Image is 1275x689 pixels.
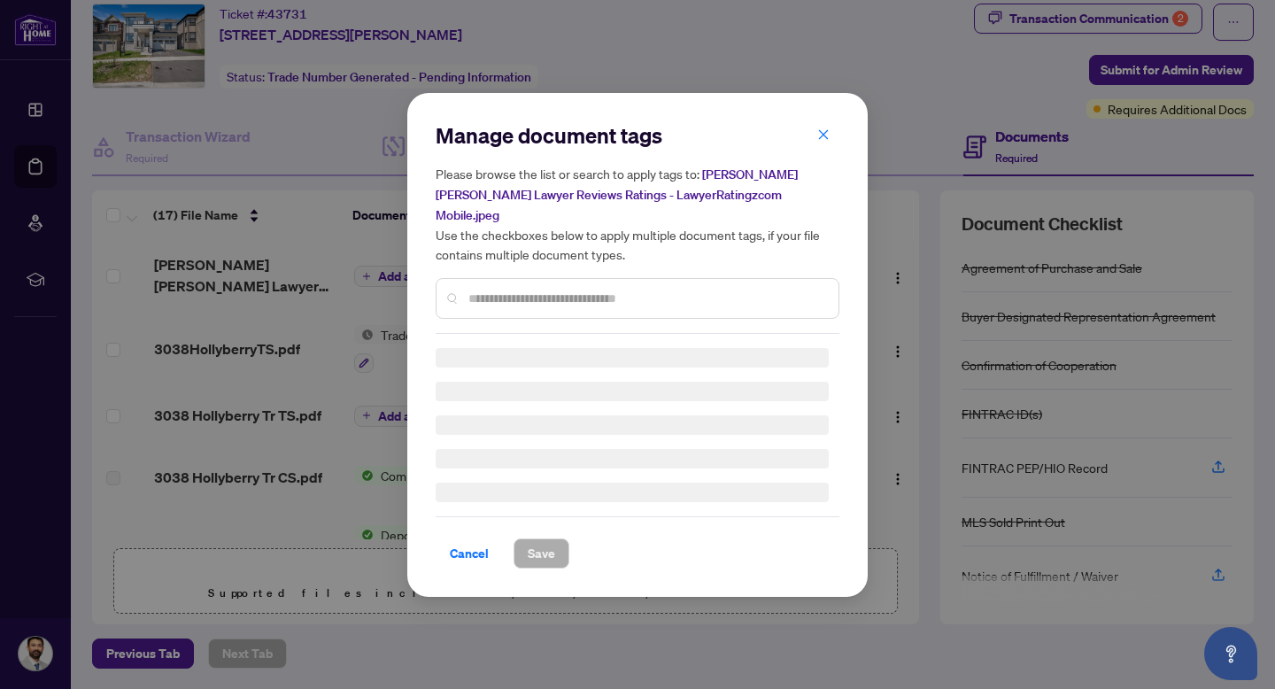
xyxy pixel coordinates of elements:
[450,539,489,568] span: Cancel
[1204,627,1257,680] button: Open asap
[436,166,798,223] span: [PERSON_NAME] [PERSON_NAME] Lawyer Reviews Ratings - LawyerRatingzcom Mobile.jpeg
[436,164,839,264] h5: Please browse the list or search to apply tags to: Use the checkboxes below to apply multiple doc...
[436,538,503,569] button: Cancel
[436,121,839,150] h2: Manage document tags
[514,538,569,569] button: Save
[817,128,830,140] span: close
